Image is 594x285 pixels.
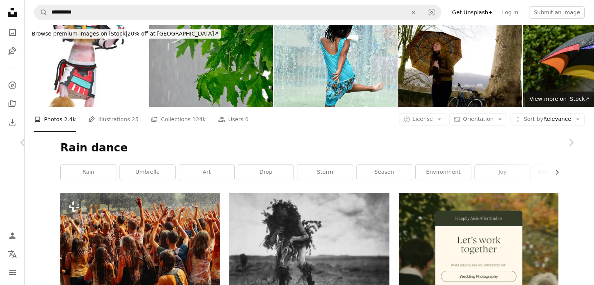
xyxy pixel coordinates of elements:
[5,78,20,93] a: Explore
[88,107,138,132] a: Illustrations 25
[5,96,20,112] a: Collections
[5,246,20,262] button: Language
[32,31,218,37] span: 20% off at [GEOGRAPHIC_DATA] ↗
[229,246,389,253] a: a man standing in the middle of a field
[297,165,353,180] a: storm
[475,165,530,180] a: joy
[405,5,422,20] button: Clear
[525,92,594,107] a: View more on iStock↗
[60,141,558,155] h1: Rain dance
[534,165,589,180] a: extreme weather
[422,5,441,20] button: Visual search
[399,113,447,126] button: License
[132,115,139,124] span: 25
[529,6,585,19] button: Submit an image
[5,228,20,243] a: Log in / Sign up
[5,43,20,59] a: Illustrations
[529,96,589,102] span: View more on iStock ↗
[5,25,20,40] a: Photos
[60,242,220,249] a: hands and happy people crowd partying under rain
[120,165,175,180] a: umbrella
[497,6,523,19] a: Log in
[274,25,398,107] img: Summertime Fun
[61,165,116,180] a: rain
[245,115,249,124] span: 0
[357,165,412,180] a: season
[149,25,273,107] img: Image portrays a tranquil scene under gentle rain, focusing on vibrant green leaves of a tree Eac...
[192,115,206,124] span: 124k
[179,165,234,180] a: art
[34,5,48,20] button: Search Unsplash
[524,115,571,123] span: Relevance
[151,107,206,132] a: Collections 124k
[524,116,543,122] span: Sort by
[5,265,20,280] button: Menu
[463,116,493,122] span: Orientation
[548,105,594,180] a: Next
[413,116,433,122] span: License
[238,165,294,180] a: drop
[510,113,585,126] button: Sort byRelevance
[447,6,497,19] a: Get Unsplash+
[218,107,249,132] a: Users 0
[25,25,225,43] a: Browse premium images on iStock|20% off at [GEOGRAPHIC_DATA]↗
[25,25,148,107] img: Kachina Doll
[416,165,471,180] a: environment
[398,25,522,107] img: Waiting for the sun
[32,31,127,37] span: Browse premium images on iStock |
[34,5,441,20] form: Find visuals sitewide
[449,113,507,126] button: Orientation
